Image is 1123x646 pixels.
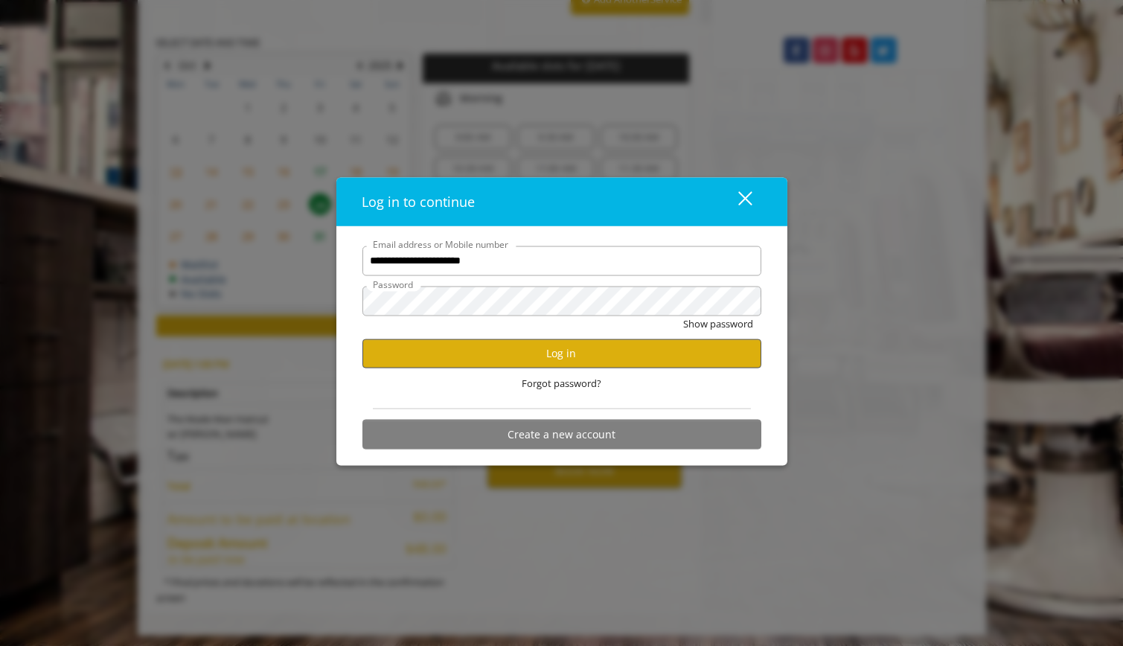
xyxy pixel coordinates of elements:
[522,375,601,391] span: Forgot password?
[362,339,761,368] button: Log in
[684,316,754,331] button: Show password
[366,237,516,251] label: Email address or Mobile number
[362,246,761,275] input: Email address or Mobile number
[711,186,761,217] button: close dialog
[366,277,421,291] label: Password
[362,192,476,210] span: Log in to continue
[362,286,761,316] input: Password
[362,420,761,449] button: Create a new account
[721,191,751,213] div: close dialog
